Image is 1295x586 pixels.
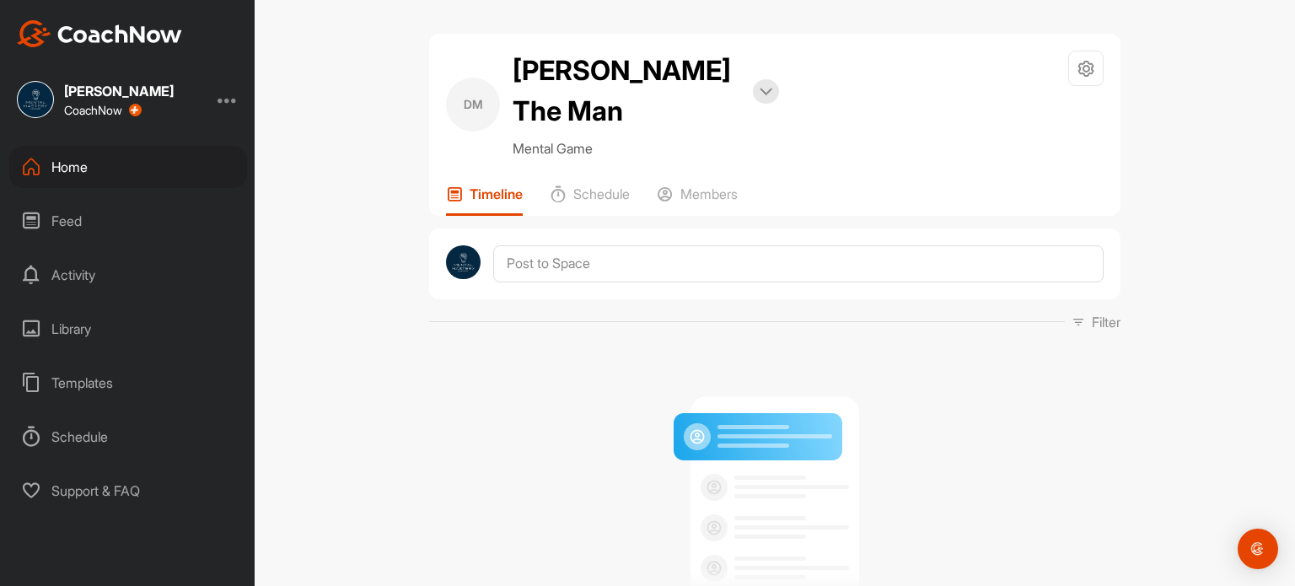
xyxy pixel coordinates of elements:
div: CoachNow [64,104,142,117]
img: CoachNow [17,20,182,47]
div: Schedule [9,416,247,458]
p: Members [680,185,738,202]
p: Mental Game [513,138,779,159]
div: [PERSON_NAME] [64,84,174,98]
img: arrow-down [760,88,772,96]
h2: [PERSON_NAME] The Man [513,51,740,132]
img: avatar [446,245,481,280]
div: Home [9,146,247,188]
div: Support & FAQ [9,470,247,512]
div: Activity [9,254,247,296]
img: square_6924c07f8722a1c3f729b8c0cf8ba8b1.jpg [17,81,54,118]
div: Open Intercom Messenger [1238,529,1278,569]
p: Filter [1092,312,1120,332]
p: Schedule [573,185,630,202]
div: Templates [9,362,247,404]
p: Timeline [470,185,523,202]
div: Feed [9,200,247,242]
div: Library [9,308,247,350]
div: DM [446,78,500,132]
